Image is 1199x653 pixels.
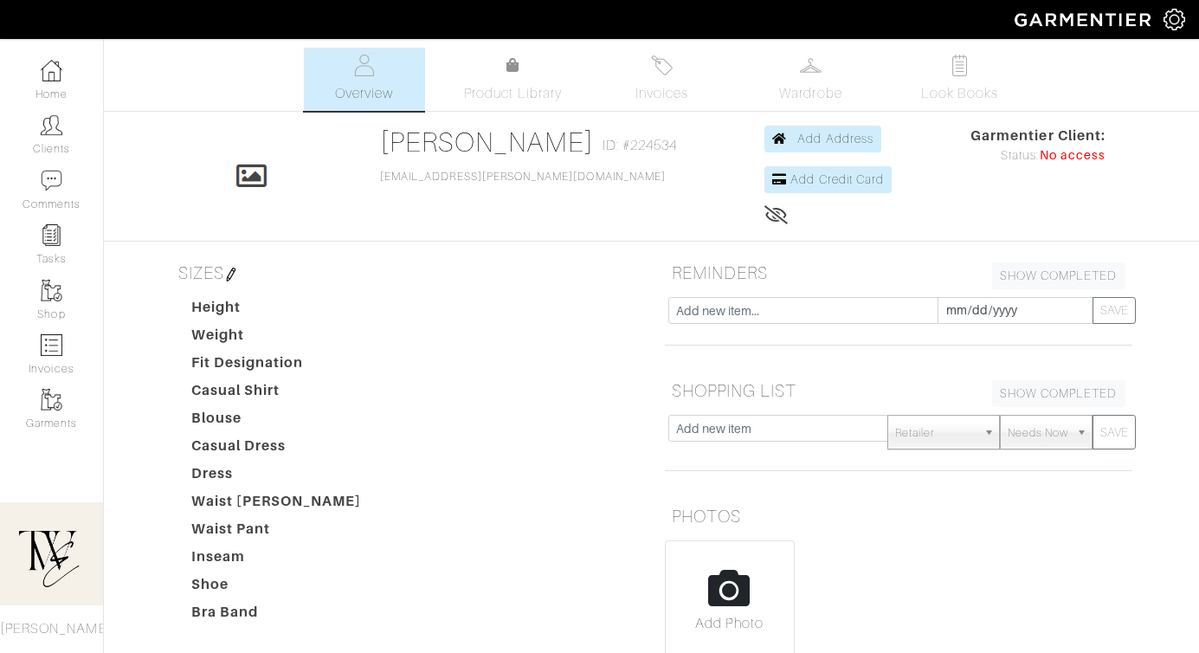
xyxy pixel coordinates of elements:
[992,262,1125,289] a: SHOW COMPLETED
[764,166,892,193] a: Add Credit Card
[41,114,62,136] img: clients-icon-6bae9207a08558b7cb47a8932f037763ab4055f8c8b6bfacd5dc20c3e0201464.png
[178,519,376,546] dt: Waist Pant
[353,55,375,76] img: basicinfo-40fd8af6dae0f16599ec9e87c0ef1c0a1fdea2edbe929e3d69a839185d80c458.svg
[1008,416,1068,450] span: Needs Now
[178,574,376,602] dt: Shoe
[178,491,376,519] dt: Waist [PERSON_NAME]
[665,255,1132,290] h5: REMINDERS
[921,83,998,104] span: Look Books
[178,463,376,491] dt: Dress
[779,83,841,104] span: Wardrobe
[335,83,393,104] span: Overview
[178,380,376,408] dt: Casual Shirt
[895,416,977,450] span: Retailer
[1006,4,1164,35] img: garmentier-logo-header-white-b43fb05a5012e4ada735d5af1a66efaba907eab6374d6393d1fbf88cb4ef424d.png
[178,297,376,325] dt: Height
[178,325,376,352] dt: Weight
[764,126,881,152] a: Add Address
[380,126,594,158] a: [PERSON_NAME]
[178,546,376,574] dt: Inseam
[1040,146,1106,165] span: No access
[899,48,1021,111] a: Look Books
[41,280,62,301] img: garments-icon-b7da505a4dc4fd61783c78ac3ca0ef83fa9d6f193b1c9dc38574b1d14d53ca28.png
[178,436,376,463] dt: Casual Dress
[635,83,688,104] span: Invoices
[970,126,1106,146] span: Garmentier Client:
[41,170,62,191] img: comment-icon-a0a6a9ef722e966f86d9cbdc48e553b5cf19dbc54f86b18d962a5391bc8f6eb6.png
[751,48,872,111] a: Wardrobe
[992,380,1125,407] a: SHOW COMPLETED
[464,83,562,104] span: Product Library
[665,373,1132,408] h5: SHOPPING LIST
[41,60,62,81] img: dashboard-icon-dbcd8f5a0b271acd01030246c82b418ddd0df26cd7fceb0bd07c9910d44c42f6.png
[380,171,666,183] a: [EMAIL_ADDRESS][PERSON_NAME][DOMAIN_NAME]
[665,499,1132,533] h5: PHOTOS
[668,415,889,442] input: Add new item
[41,389,62,411] img: garments-icon-b7da505a4dc4fd61783c78ac3ca0ef83fa9d6f193b1c9dc38574b1d14d53ca28.png
[41,224,62,246] img: reminder-icon-8004d30b9f0a5d33ae49ab947aed9ed385cf756f9e5892f1edd6e32f2345188e.png
[178,602,376,630] dt: Bra Band
[949,55,970,76] img: todo-9ac3debb85659649dc8f770b8b6100bb5dab4b48dedcbae339e5042a72dfd3cc.svg
[304,48,425,111] a: Overview
[602,48,723,111] a: Invoices
[224,268,238,281] img: pen-cf24a1663064a2ec1b9c1bd2387e9de7a2fa800b781884d57f21acf72779bad2.png
[603,135,678,156] span: ID: #224534
[970,146,1106,165] div: Status:
[668,297,938,324] input: Add new item...
[41,334,62,356] img: orders-icon-0abe47150d42831381b5fb84f609e132dff9fe21cb692f30cb5eec754e2cba89.png
[178,408,376,436] dt: Blouse
[800,55,822,76] img: wardrobe-487a4870c1b7c33e795ec22d11cfc2ed9d08956e64fb3008fe2437562e282088.svg
[790,172,884,186] span: Add Credit Card
[1093,297,1136,324] button: SAVE
[1164,9,1185,30] img: gear-icon-white-bd11855cb880d31180b6d7d6211b90ccbf57a29d726f0c71d8c61bd08dd39cc2.png
[453,55,574,104] a: Product Library
[651,55,673,76] img: orders-27d20c2124de7fd6de4e0e44c1d41de31381a507db9b33961299e4e07d508b8c.svg
[178,352,376,380] dt: Fit Designation
[171,255,639,290] h5: SIZES
[797,132,873,145] span: Add Address
[1093,415,1136,449] button: SAVE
